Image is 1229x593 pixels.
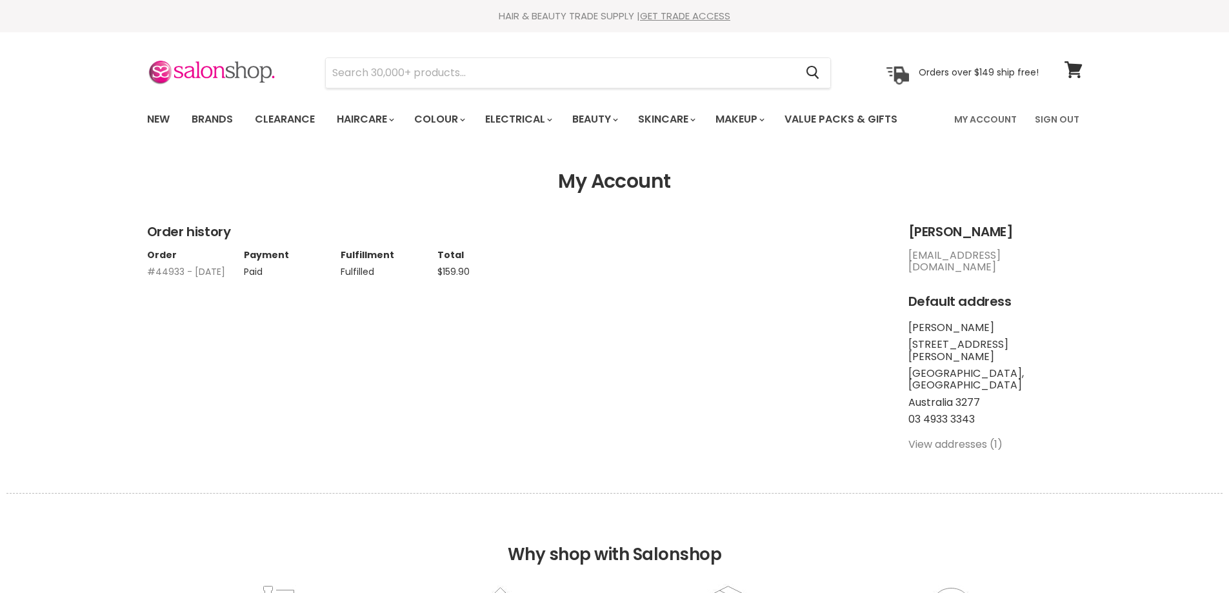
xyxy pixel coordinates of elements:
h1: My Account [147,170,1083,193]
a: View addresses (1) [908,437,1003,452]
form: Product [325,57,831,88]
a: My Account [946,106,1024,133]
a: New [137,106,179,133]
a: Sign Out [1027,106,1087,133]
a: Beauty [563,106,626,133]
nav: Main [131,101,1099,138]
span: $159.90 [437,265,470,278]
div: HAIR & BEAUTY TRADE SUPPLY | [131,10,1099,23]
a: Haircare [327,106,402,133]
a: GET TRADE ACCESS [640,9,730,23]
a: Electrical [475,106,560,133]
a: Value Packs & Gifts [775,106,907,133]
a: Clearance [245,106,325,133]
a: Makeup [706,106,772,133]
input: Search [326,58,796,88]
h2: Default address [908,294,1083,309]
th: Fulfillment [341,250,437,260]
a: [EMAIL_ADDRESS][DOMAIN_NAME] [908,248,1001,274]
h2: Why shop with Salonshop [6,493,1223,584]
th: Total [437,250,534,260]
h2: [PERSON_NAME] [908,225,1083,239]
li: [GEOGRAPHIC_DATA], [GEOGRAPHIC_DATA] [908,368,1083,392]
a: Skincare [628,106,703,133]
button: Search [796,58,830,88]
li: [STREET_ADDRESS][PERSON_NAME] [908,339,1083,363]
p: Orders over $149 ship free! [919,66,1039,78]
li: [PERSON_NAME] [908,322,1083,334]
a: Brands [182,106,243,133]
li: 03 4933 3343 [908,414,1083,425]
a: Colour [405,106,473,133]
li: Australia 3277 [908,397,1083,408]
a: #44933 - [DATE] [147,265,225,278]
ul: Main menu [137,101,927,138]
th: Order [147,250,244,260]
h2: Order history [147,225,883,239]
th: Payment [244,250,341,260]
td: Fulfilled [341,260,437,277]
td: Paid [244,260,341,277]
